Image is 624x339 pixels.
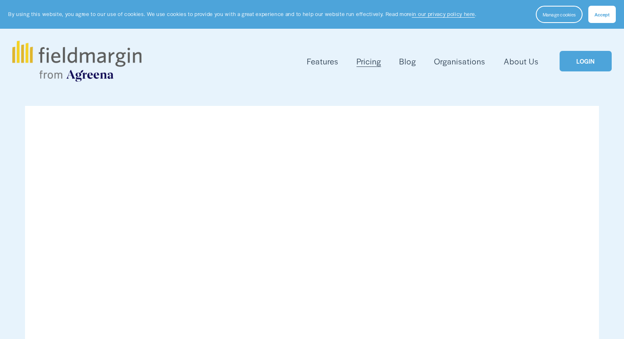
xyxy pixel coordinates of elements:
[357,55,381,68] a: Pricing
[8,10,476,18] p: By using this website, you agree to our use of cookies. We use cookies to provide you with a grea...
[560,51,611,72] a: LOGIN
[594,11,610,18] span: Accept
[504,55,539,68] a: About Us
[588,6,616,23] button: Accept
[307,55,338,68] a: folder dropdown
[434,55,485,68] a: Organisations
[399,55,416,68] a: Blog
[543,11,576,18] span: Manage cookies
[307,55,338,67] span: Features
[412,10,475,18] a: in our privacy policy here
[12,41,141,82] img: fieldmargin.com
[536,6,583,23] button: Manage cookies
